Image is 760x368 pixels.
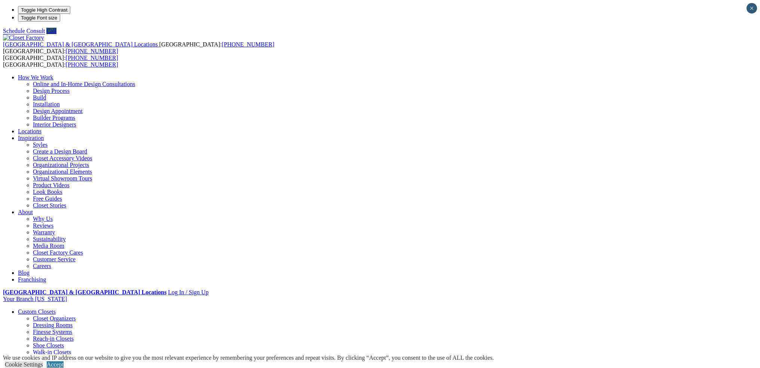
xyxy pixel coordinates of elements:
a: Closet Stories [33,202,66,209]
a: [GEOGRAPHIC_DATA] & [GEOGRAPHIC_DATA] Locations [3,41,159,48]
a: Organizational Projects [33,162,89,168]
span: [GEOGRAPHIC_DATA] & [GEOGRAPHIC_DATA] Locations [3,41,158,48]
a: Customer Service [33,256,76,262]
a: Closet Accessory Videos [33,155,92,161]
span: [GEOGRAPHIC_DATA]: [GEOGRAPHIC_DATA]: [3,55,118,68]
a: Blog [18,270,30,276]
a: Closet Organizers [33,315,76,322]
a: Interior Designers [33,121,76,128]
a: Franchising [18,276,46,283]
a: Call [46,28,56,34]
a: Sustainability [33,236,66,242]
a: Builder Programs [33,115,75,121]
a: Locations [18,128,41,134]
a: Cookie Settings [5,361,43,368]
a: Look Books [33,189,62,195]
span: Toggle High Contrast [21,7,67,13]
a: Styles [33,142,47,148]
a: Shoe Closets [33,342,64,349]
span: Toggle Font size [21,15,57,21]
a: Inspiration [18,135,44,141]
a: Create a Design Board [33,148,87,155]
button: Toggle Font size [18,14,60,22]
a: Free Guides [33,195,62,202]
a: Design Appointment [33,108,83,114]
a: How We Work [18,74,53,80]
a: [PHONE_NUMBER] [66,48,118,54]
a: Build [33,94,46,101]
a: Dressing Rooms [33,322,73,328]
a: Careers [33,263,51,269]
a: [PHONE_NUMBER] [66,55,118,61]
span: [GEOGRAPHIC_DATA]: [GEOGRAPHIC_DATA]: [3,41,274,54]
a: [PHONE_NUMBER] [222,41,274,48]
span: [US_STATE] [35,296,67,302]
a: Organizational Elements [33,168,92,175]
a: Accept [47,361,64,368]
a: [PHONE_NUMBER] [66,61,118,68]
a: Closet Factory Cares [33,249,83,256]
a: Why Us [33,216,53,222]
a: Custom Closets [18,308,56,315]
button: Toggle High Contrast [18,6,70,14]
a: Walk-in Closets [33,349,71,355]
a: Finesse Systems [33,329,72,335]
a: Log In / Sign Up [168,289,208,295]
a: About [18,209,33,215]
span: Your Branch [3,296,33,302]
a: Your Branch [US_STATE] [3,296,67,302]
a: Media Room [33,243,64,249]
a: Schedule Consult [3,28,45,34]
a: Product Videos [33,182,70,188]
a: [GEOGRAPHIC_DATA] & [GEOGRAPHIC_DATA] Locations [3,289,166,295]
a: Online and In-Home Design Consultations [33,81,135,87]
a: Warranty [33,229,55,235]
a: Reach-in Closets [33,335,74,342]
a: Installation [33,101,60,107]
a: Reviews [33,222,53,229]
a: Design Process [33,88,70,94]
button: Close [747,3,757,13]
div: We use cookies and IP address on our website to give you the most relevant experience by remember... [3,355,494,361]
img: Closet Factory [3,34,44,41]
a: Virtual Showroom Tours [33,175,92,182]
